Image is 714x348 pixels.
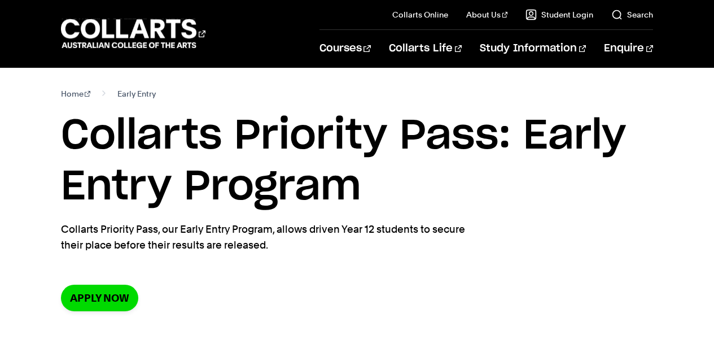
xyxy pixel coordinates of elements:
[61,18,205,50] div: Go to homepage
[389,30,462,67] a: Collarts Life
[61,86,91,102] a: Home
[61,285,138,311] a: Apply now
[61,111,654,212] h1: Collarts Priority Pass: Early Entry Program
[466,9,508,20] a: About Us
[117,86,156,102] span: Early Entry
[61,221,473,253] p: Collarts Priority Pass, our Early Entry Program, allows driven Year 12 students to secure their p...
[604,30,653,67] a: Enquire
[319,30,371,67] a: Courses
[611,9,653,20] a: Search
[525,9,593,20] a: Student Login
[392,9,448,20] a: Collarts Online
[480,30,586,67] a: Study Information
